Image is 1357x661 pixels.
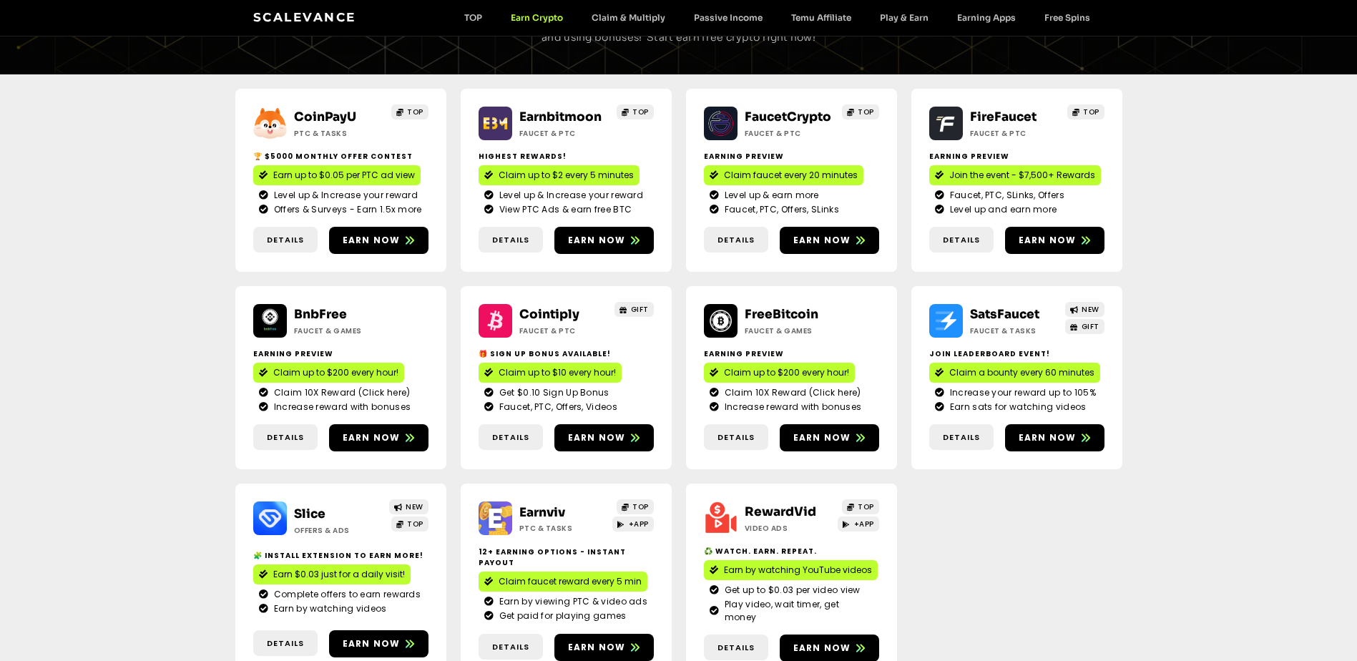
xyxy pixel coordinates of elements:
a: TOP [617,104,654,119]
h2: 12+ Earning options - instant payout [479,547,654,568]
span: Get paid for playing games [496,609,627,622]
span: Earn now [568,641,626,654]
a: Join the event - $7,500+ Rewards [929,165,1101,185]
a: Claim up to $200 every hour! [704,363,855,383]
h2: Faucet & Tasks [970,325,1059,336]
a: FaucetCrypto [745,109,831,124]
a: Details [479,227,543,253]
span: Earn by viewing PTC & video ads [496,595,647,608]
span: Details [717,234,755,246]
h2: Earning Preview [704,151,879,162]
a: Details [704,635,768,661]
span: Earn now [568,431,626,444]
span: Details [267,637,304,650]
a: BnbFree [294,307,347,322]
a: Earn now [1005,424,1104,451]
a: TOP [842,499,879,514]
a: Claim a bounty every 60 minutes [929,363,1100,383]
span: Earn by watching YouTube videos [724,564,872,577]
a: Earn Crypto [496,12,577,23]
span: Complete offers to earn rewards [270,588,421,601]
span: Earn $0.03 just for a daily visit! [273,568,405,581]
a: Earn now [554,424,654,451]
h2: Faucet & Games [294,325,383,336]
span: GIFT [631,304,649,315]
a: Earn now [554,227,654,254]
span: Claim a bounty every 60 minutes [949,366,1094,379]
a: TOP [450,12,496,23]
a: Earnviv [519,505,565,520]
a: Temu Affiliate [777,12,866,23]
span: Claim 10X Reward (Click here) [721,386,861,399]
a: SatsFaucet [970,307,1039,322]
a: GIFT [1065,319,1104,334]
span: Increase reward with bonuses [721,401,861,413]
h2: Faucet & Games [745,325,834,336]
a: Free Spins [1030,12,1104,23]
a: Details [929,424,994,451]
a: Earn now [780,424,879,451]
a: Claim 10X Reward (Click here) [259,386,423,399]
a: FireFaucet [970,109,1037,124]
span: Get up to $0.03 per video view [721,584,861,597]
span: Offers & Surveys - Earn 1.5x more [270,203,422,216]
span: TOP [858,501,874,512]
a: Earn now [329,424,428,451]
span: GIFT [1082,321,1099,332]
span: Level up and earn more [946,203,1057,216]
a: TOP [1067,104,1104,119]
span: Claim faucet every 20 minutes [724,169,858,182]
span: Earn up to $0.05 per PTC ad view [273,169,415,182]
h2: Video ads [745,523,834,534]
a: GIFT [614,302,654,317]
a: Details [704,424,768,451]
a: Details [253,424,318,451]
a: TOP [391,104,428,119]
span: +APP [629,519,649,529]
h2: ptc & Tasks [294,128,383,139]
h2: Faucet & PTC [970,128,1059,139]
a: Details [704,227,768,253]
span: Earn now [793,234,851,247]
span: Claim up to $200 every hour! [273,366,398,379]
span: Faucet, PTC, SLinks, Offers [946,189,1064,202]
span: TOP [407,519,423,529]
a: Earn now [1005,227,1104,254]
a: Earn by watching YouTube videos [704,560,878,580]
h2: 🎁 Sign up bonus available! [479,348,654,359]
span: Claim up to $10 every hour! [499,366,616,379]
span: Details [943,234,980,246]
a: Play & Earn [866,12,943,23]
span: Details [492,431,529,444]
span: Earn now [343,234,401,247]
a: Earn now [780,227,879,254]
span: Claim up to $200 every hour! [724,366,849,379]
h2: Earning Preview [704,348,879,359]
a: Earnbitmoon [519,109,602,124]
span: Increase your reward up to 105% [946,386,1096,399]
a: Slice [294,506,325,522]
span: +APP [854,519,874,529]
a: Claim faucet every 20 minutes [704,165,863,185]
span: Claim 10X Reward (Click here) [270,386,411,399]
a: Scalevance [253,10,356,24]
a: TOP [391,516,428,532]
span: Earn now [343,431,401,444]
a: Details [479,634,543,660]
a: TOP [842,104,879,119]
span: Level up & earn more [721,189,819,202]
span: Earn now [793,642,851,655]
a: Claim 10X Reward (Click here) [710,386,873,399]
a: Claim & Multiply [577,12,680,23]
a: Earn now [554,634,654,661]
a: CoinPayU [294,109,356,124]
a: Claim up to $2 every 5 minutes [479,165,640,185]
span: NEW [1082,304,1099,315]
h2: Earning Preview [929,151,1104,162]
h2: 🧩 Install extension to earn more! [253,550,428,561]
a: Claim up to $10 every hour! [479,363,622,383]
h2: Offers & Ads [294,525,383,536]
a: Claim faucet reward every 5 min [479,572,647,592]
a: Claim up to $200 every hour! [253,363,404,383]
span: Increase reward with bonuses [270,401,411,413]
